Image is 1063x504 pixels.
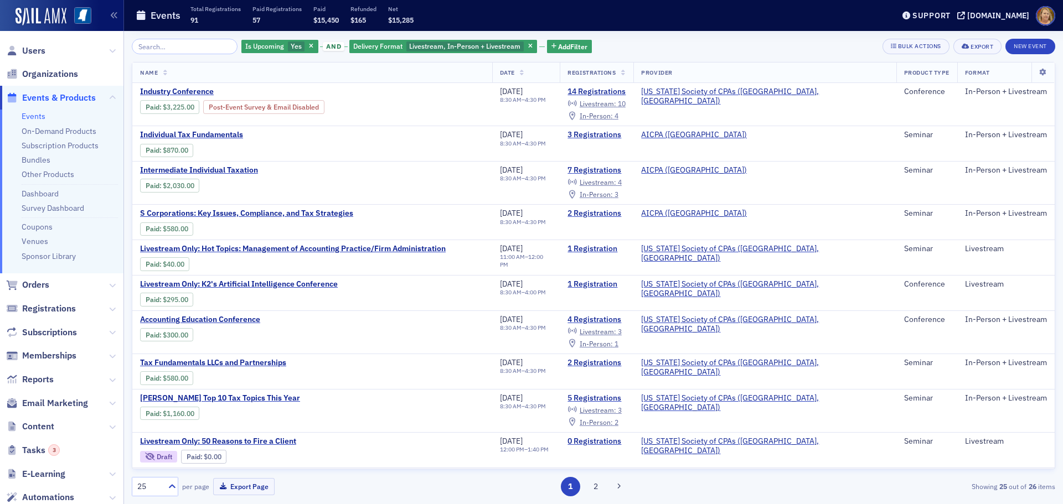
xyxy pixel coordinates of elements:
[898,43,941,49] div: Bulk Actions
[500,314,523,324] span: [DATE]
[500,140,546,147] div: –
[641,244,888,263] span: Mississippi Society of CPAs (Ridgeland, MS)
[388,5,414,13] p: Net
[146,260,163,268] span: :
[146,181,163,190] span: :
[140,244,446,254] a: Livestream Only: Hot Topics: Management of Accounting Practice/Firm Administration
[965,209,1047,219] div: In-Person + Livestream
[500,393,523,403] span: [DATE]
[140,371,193,385] div: Paid: 3 - $58000
[140,130,326,140] a: Individual Tax Fundamentals
[353,41,403,50] span: Delivery Format
[146,181,159,190] a: Paid
[580,339,613,348] span: In-Person :
[618,327,622,336] span: 3
[146,409,163,418] span: :
[388,15,414,24] span: $15,285
[641,279,888,299] a: [US_STATE] Society of CPAs ([GEOGRAPHIC_DATA], [GEOGRAPHIC_DATA])
[140,179,199,192] div: Paid: 8 - $203000
[500,279,523,289] span: [DATE]
[567,406,621,414] a: Livestream: 3
[320,42,348,51] button: and
[953,39,1002,54] button: Export
[146,260,159,268] a: Paid
[500,445,524,453] time: 12:00 PM
[904,209,950,219] div: Seminar
[567,100,625,108] a: Livestream: 10
[525,174,546,182] time: 4:30 PM
[965,437,1047,446] div: Livestream
[525,324,546,331] time: 4:30 PM
[163,225,188,233] span: $580.00
[904,69,950,76] span: Product Type
[580,327,616,336] span: Livestream :
[22,236,48,246] a: Venues
[500,174,522,182] time: 8:30 AM
[349,40,537,54] div: Livestream, In-Person + Livestream
[140,69,158,76] span: Name
[500,253,525,261] time: 11:00 AM
[140,393,326,403] a: [PERSON_NAME] Top 10 Tax Topics This Year
[22,155,50,165] a: Bundles
[580,178,616,186] span: Livestream :
[547,40,592,54] button: AddFilter
[567,112,618,121] a: In-Person: 4
[48,444,60,456] div: 3
[500,288,522,296] time: 8:30 AM
[137,481,162,492] div: 25
[500,139,522,147] time: 8:30 AM
[904,244,950,254] div: Seminar
[641,315,888,334] span: Mississippi Society of CPAs (Ridgeland, MS)
[6,326,77,339] a: Subscriptions
[561,477,580,496] button: 1
[22,111,45,121] a: Events
[883,39,950,54] button: Bulk Actions
[500,69,515,76] span: Date
[140,437,326,446] a: Livestream Only: 50 Reasons to Fire a Client
[500,129,523,139] span: [DATE]
[641,165,747,175] span: AICPA (Durham)
[323,42,344,51] span: and
[957,12,1033,19] button: [DOMAIN_NAME]
[904,358,950,368] div: Seminar
[146,295,163,304] span: :
[252,15,260,24] span: 57
[500,402,522,410] time: 8:30 AM
[641,393,888,413] span: Mississippi Society of CPAs (Ridgeland, MS)
[641,437,888,456] span: Mississippi Society of CPAs (Ridgeland, MS)
[500,253,553,268] div: –
[641,358,888,377] a: [US_STATE] Society of CPAs ([GEOGRAPHIC_DATA], [GEOGRAPHIC_DATA])
[182,481,209,491] label: per page
[525,218,546,226] time: 4:30 PM
[16,8,66,25] img: SailAMX
[140,279,338,289] span: Livestream Only: K2's Artificial Intelligence Conference
[140,87,326,97] span: Industry Conference
[1005,39,1055,54] button: New Event
[6,45,45,57] a: Users
[641,315,888,334] a: [US_STATE] Society of CPAs ([GEOGRAPHIC_DATA], [GEOGRAPHIC_DATA])
[965,279,1047,289] div: Livestream
[580,99,616,108] span: Livestream :
[313,15,339,24] span: $15,450
[140,358,326,368] a: Tax Fundamentals LLCs and Partnerships
[163,409,194,418] span: $1,160.00
[22,468,65,480] span: E-Learning
[500,253,543,268] time: 12:00 PM
[567,418,618,427] a: In-Person: 2
[500,96,546,103] div: –
[22,326,77,339] span: Subscriptions
[146,374,159,382] a: Paid
[904,279,950,289] div: Conference
[140,209,353,219] span: S Corporations: Key Issues, Compliance, and Tax Strategies
[22,126,96,136] a: On-Demand Products
[163,295,188,304] span: $295.00
[6,92,96,104] a: Events & Products
[6,373,54,386] a: Reports
[203,100,324,113] div: Post-Event Survey
[6,397,88,409] a: Email Marketing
